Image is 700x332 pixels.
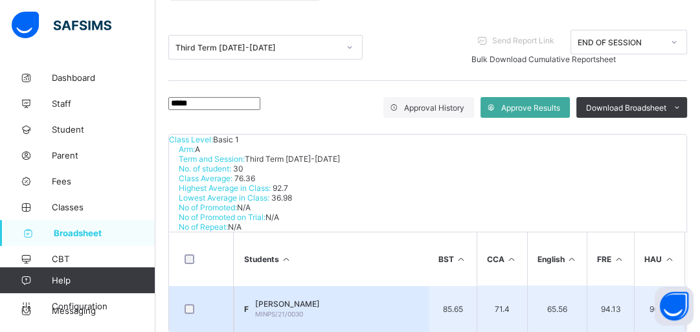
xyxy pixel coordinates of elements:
[169,135,213,144] span: Class Level:
[232,173,255,183] span: 76.36
[237,203,251,212] span: N/A
[52,254,155,264] span: CBT
[578,38,663,47] div: END OF SESSION
[52,275,155,285] span: Help
[269,193,292,203] span: 36.98
[52,98,155,109] span: Staff
[213,135,239,144] span: Basic 1
[179,222,228,232] span: No of Repeat:
[52,202,155,212] span: Classes
[179,154,245,164] span: Term and Session:
[477,285,527,332] td: 71.4
[52,150,155,160] span: Parent
[175,42,339,52] div: Third Term [DATE]-[DATE]
[179,212,265,222] span: No of Promoted on Trial:
[195,144,200,154] span: A
[492,36,554,45] span: Send Report Link
[428,285,477,332] td: 85.65
[501,103,560,113] span: Approve Results
[179,144,195,154] span: Arm:
[52,176,155,186] span: Fees
[231,164,243,173] span: 30
[179,183,271,193] span: Highest Average in Class:
[244,304,249,314] span: F
[634,232,684,285] th: HAU
[506,254,517,264] i: Sort in Ascending Order
[664,254,675,264] i: Sort in Ascending Order
[179,173,232,183] span: Class Average:
[271,183,288,193] span: 92.7
[613,254,624,264] i: Sort in Ascending Order
[281,254,292,264] i: Sort Ascending
[179,164,231,173] span: No. of student:
[428,232,477,285] th: BST
[655,287,694,326] button: Open asap
[527,232,587,285] th: English
[255,310,303,318] span: MINPS/21/0030
[52,301,155,311] span: Configuration
[179,203,237,212] span: No of Promoted:
[404,103,464,113] span: Approval History
[527,285,587,332] td: 65.56
[586,103,666,113] span: Download Broadsheet
[54,228,155,238] span: Broadsheet
[245,154,340,164] span: Third Term [DATE]-[DATE]
[234,232,428,285] th: Students
[471,54,616,64] span: Bulk Download Cumulative Reportsheet
[52,124,155,135] span: Student
[255,299,320,309] span: [PERSON_NAME]
[179,193,269,203] span: Lowest Average in Class:
[52,72,155,83] span: Dashboard
[456,254,467,264] i: Sort in Ascending Order
[567,254,578,264] i: Sort in Ascending Order
[477,232,527,285] th: CCA
[587,285,634,332] td: 94.13
[634,285,684,332] td: 96.32
[587,232,634,285] th: FRE
[265,212,279,222] span: N/A
[12,12,111,39] img: safsims
[228,222,242,232] span: N/A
